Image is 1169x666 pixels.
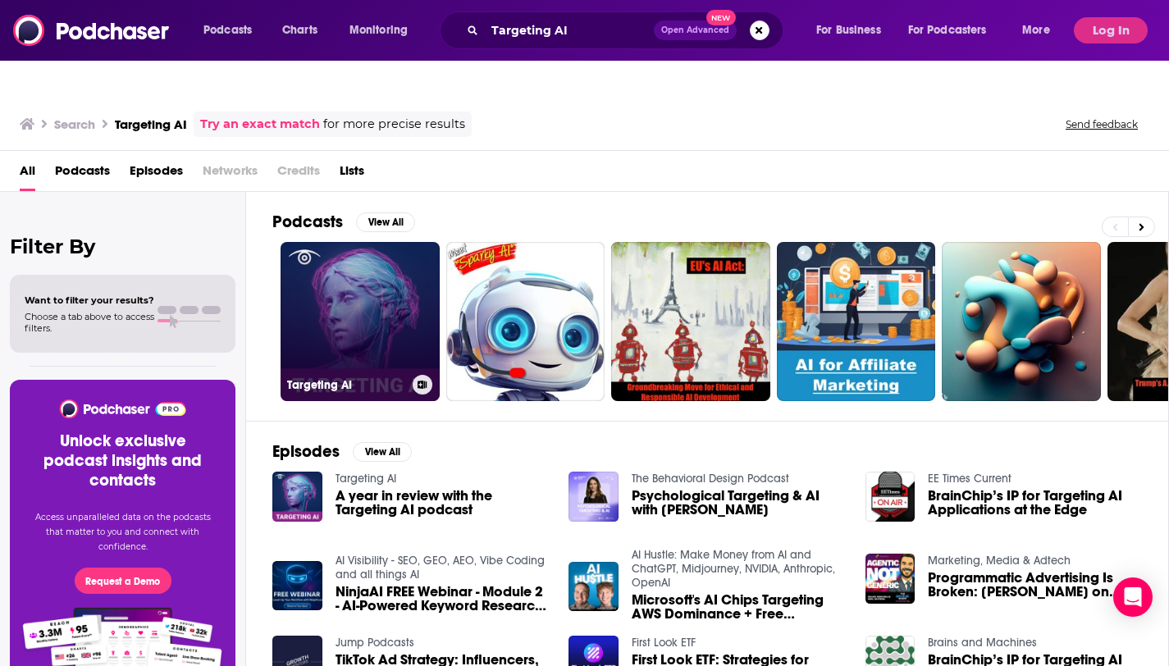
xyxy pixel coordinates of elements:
span: Psychological Targeting & AI with [PERSON_NAME] [632,489,846,517]
span: More [1022,19,1050,42]
span: Monitoring [349,19,408,42]
img: A year in review with the Targeting AI podcast [272,472,322,522]
button: View All [353,442,412,462]
button: open menu [192,17,273,43]
a: EE Times Current [928,472,1011,486]
a: Episodes [130,157,183,191]
button: Request a Demo [75,568,171,594]
button: View All [356,212,415,232]
a: All [20,157,35,191]
a: BrainChip’s IP for Targeting AI Applications at the Edge [928,489,1142,517]
p: Access unparalleled data on the podcasts that matter to you and connect with confidence. [30,510,216,554]
a: Targeting AI [336,472,396,486]
img: NinjaAI FREE Webinar - Module 2 - AI-Powered Keyword Research - Key Concepts: From “keywords” to ... [272,561,322,611]
h3: Search [54,116,95,132]
a: Targeting AI [281,242,440,401]
a: First Look ETF [632,636,696,650]
img: Psychological Targeting & AI with Sandra Matz [569,472,619,522]
button: Log In [1074,17,1148,43]
img: Programmatic Advertising Is Broken: Jules Minvielle on Killing DSPs, CTV Contextual Targeting #ai [865,554,916,604]
h2: Podcasts [272,212,343,232]
span: Want to filter your results? [25,294,154,306]
div: Search podcasts, credits, & more... [455,11,799,49]
h3: Targeting AI [115,116,187,132]
span: Credits [277,157,320,191]
a: Podcasts [55,157,110,191]
a: AI Hustle: Make Money from AI and ChatGPT, Midjourney, NVIDIA, Anthropic, OpenAI [632,548,835,590]
a: A year in review with the Targeting AI podcast [336,489,550,517]
span: For Podcasters [908,19,987,42]
img: Microsoft's AI Chips Targeting AWS Dominance + Free Generative AI Courses [569,562,619,612]
a: The Behavioral Design Podcast [632,472,789,486]
a: Marketing, Media & Adtech [928,554,1071,568]
a: Charts [272,17,327,43]
a: Jump Podcasts [336,636,414,650]
span: Programmatic Advertising Is Broken: [PERSON_NAME] on Killing DSPs, CTV Contextual Targeting #ai [928,571,1142,599]
div: Open Intercom Messenger [1113,577,1153,617]
input: Search podcasts, credits, & more... [485,17,654,43]
span: Podcasts [203,19,252,42]
span: Networks [203,157,258,191]
h3: Unlock exclusive podcast insights and contacts [30,431,216,490]
h2: Filter By [10,235,235,258]
a: NinjaAI FREE Webinar - Module 2 - AI-Powered Keyword Research - Key Concepts: From “keywords” to ... [336,585,550,613]
a: EpisodesView All [272,441,412,462]
span: For Business [816,19,881,42]
a: AI Visibility - SEO, GEO, AEO, Vibe Coding and all things AI [336,554,545,582]
a: Try an exact match [200,115,320,134]
a: Psychological Targeting & AI with Sandra Matz [632,489,846,517]
h2: Episodes [272,441,340,462]
h3: Targeting AI [287,378,406,392]
a: PodcastsView All [272,212,415,232]
img: Podchaser - Follow, Share and Rate Podcasts [58,399,187,418]
span: Charts [282,19,317,42]
span: New [706,10,736,25]
img: Podchaser - Follow, Share and Rate Podcasts [13,15,171,46]
button: Send feedback [1061,117,1143,131]
img: BrainChip’s IP for Targeting AI Applications at the Edge [865,472,916,522]
a: Lists [340,157,364,191]
button: open menu [805,17,902,43]
button: open menu [1011,17,1071,43]
a: Programmatic Advertising Is Broken: Jules Minvielle on Killing DSPs, CTV Contextual Targeting #ai [928,571,1142,599]
a: Brains and Machines [928,636,1037,650]
span: Choose a tab above to access filters. [25,311,154,334]
a: Microsoft's AI Chips Targeting AWS Dominance + Free Generative AI Courses [632,593,846,621]
button: open menu [338,17,429,43]
span: Open Advanced [661,26,729,34]
button: open menu [897,17,1011,43]
button: Open AdvancedNew [654,21,737,40]
span: for more precise results [323,115,465,134]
